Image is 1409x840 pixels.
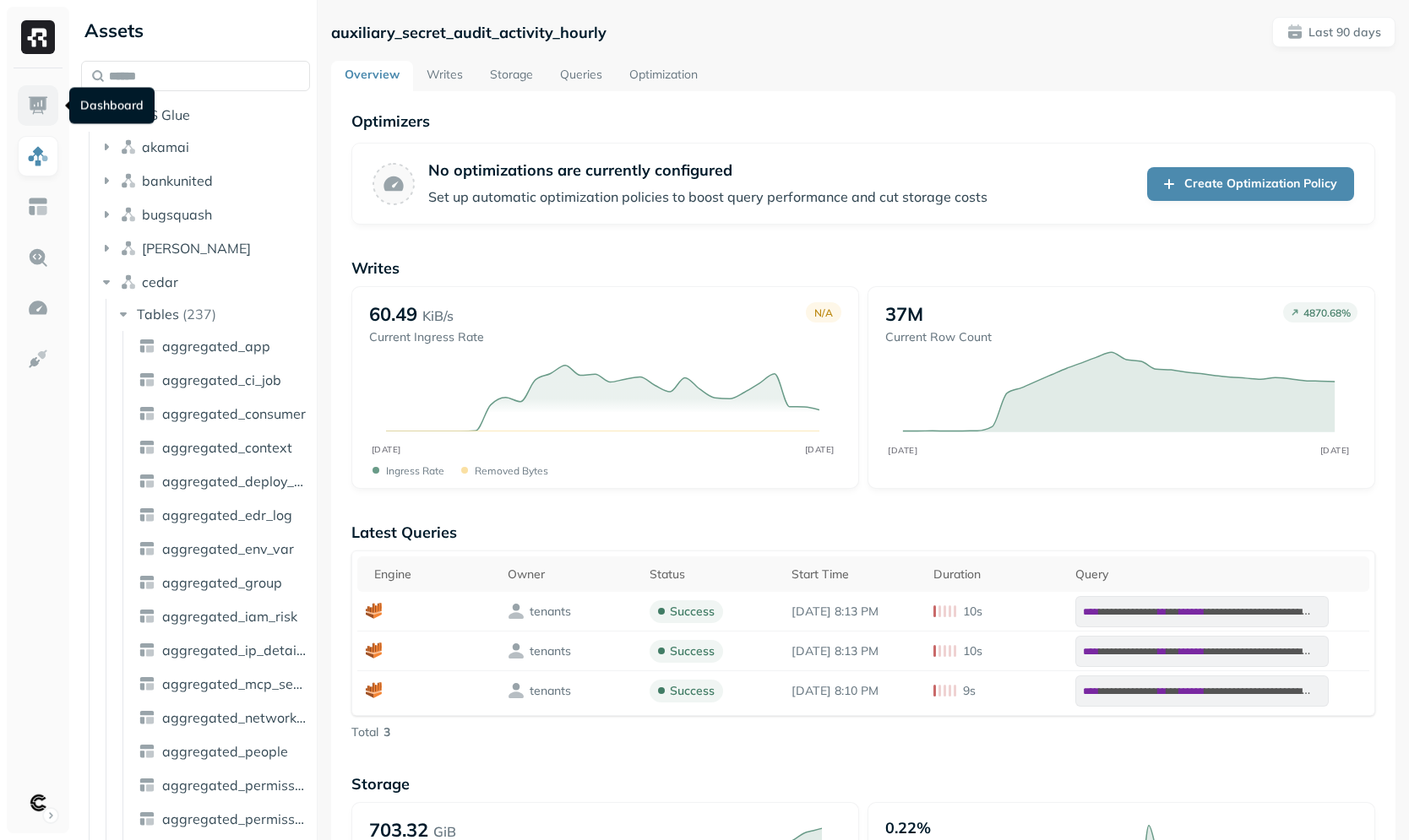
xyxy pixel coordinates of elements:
[162,540,294,557] span: aggregated_env_var
[1272,17,1395,47] button: Last 90 days
[1320,445,1350,455] tspan: [DATE]
[120,138,137,155] img: namespace
[547,61,616,91] a: Queries
[530,643,571,659] p: tenants
[139,574,155,591] img: table
[670,683,715,699] p: success
[814,306,833,319] p: N/A
[888,445,917,455] tspan: [DATE]
[98,235,311,262] button: [PERSON_NAME]
[670,604,715,620] p: success
[132,603,313,630] a: aggregated_iam_risk
[125,106,190,123] span: AWS Glue
[120,274,137,290] img: namespace
[162,371,281,388] span: aggregated_ci_job
[27,196,49,218] img: Asset Explorer
[508,564,633,584] div: Owner
[670,643,715,659] p: success
[98,268,311,295] button: cedar
[476,61,547,91] a: Storage
[139,439,155,456] img: table
[162,507,292,523] span: aggregated_edr_log
[132,637,313,664] a: aggregated_ip_details
[26,791,50,815] img: Clutch
[139,743,155,760] img: table
[162,473,306,490] span: aggregated_deploy_key
[162,574,282,591] span: aggregated_group
[162,709,306,726] span: aggregated_network_policy
[162,338,270,355] span: aggregated_app
[98,167,311,194] button: bankunited
[27,95,49,117] img: Dashboard
[650,564,775,584] div: Status
[933,564,1058,584] div: Duration
[132,670,313,697] a: aggregated_mcp_server
[132,501,313,528] a: aggregated_edr_log
[120,240,137,257] img: namespace
[351,111,1375,131] p: Optimizers
[885,302,923,326] p: 37M
[1303,306,1351,319] p: 4870.68 %
[331,61,413,91] a: Overview
[369,302,417,326] p: 60.49
[792,564,917,584] div: Start Time
[1147,167,1354,201] a: Create Optimization Policy
[142,172,213,189] span: bankunited
[182,306,216,322] p: ( 237 )
[374,564,491,584] div: Engine
[1075,564,1361,584] div: Query
[422,306,454,326] p: KiB/s
[792,643,917,659] p: Sep 26, 2025 8:13 PM
[331,23,607,42] p: auxiliary_secret_audit_activity_hourly
[69,88,155,124] div: Dashboard
[885,329,992,345] p: Current Row Count
[139,507,155,523] img: table
[132,366,313,393] a: aggregated_ci_job
[475,464,548,477] p: Removed bytes
[963,604,982,620] p: 10s
[139,473,155,490] img: table
[369,329,484,345] p: Current Ingress Rate
[963,643,982,659] p: 10s
[530,604,571,620] p: tenants
[132,704,313,731] a: aggregated_network_policy
[139,338,155,355] img: table
[792,683,917,699] p: Sep 26, 2025 8:10 PM
[132,805,313,832] a: aggregated_permission_group
[132,434,313,461] a: aggregated_context
[139,675,155,692] img: table
[137,306,179,322] span: Tables
[139,371,155,388] img: table
[132,333,313,360] a: aggregated_app
[413,61,476,91] a: Writes
[162,743,288,760] span: aggregated_people
[351,774,1375,794] p: Storage
[142,240,251,257] span: [PERSON_NAME]
[132,535,313,562] a: aggregated_env_var
[162,608,297,625] span: aggregated_iam_risk
[139,540,155,557] img: table
[162,675,306,692] span: aggregated_mcp_server
[351,523,1375,542] p: Latest Queries
[139,777,155,794] img: table
[616,61,711,91] a: Optimization
[1308,24,1381,41] p: Last 90 days
[384,724,390,740] p: 3
[27,297,49,319] img: Optimization
[27,247,49,268] img: Query Explorer
[428,187,987,207] p: Set up automatic optimization policies to boost query performance and cut storage costs
[120,172,137,189] img: namespace
[139,709,155,726] img: table
[162,810,306,827] span: aggregated_permission_group
[885,818,931,837] p: 0.22%
[351,724,378,740] p: Total
[428,160,987,180] p: No optimizations are currently configured
[142,138,189,155] span: akamai
[132,772,313,799] a: aggregated_permission
[21,20,55,54] img: Ryft
[351,258,1375,278] p: Writes
[372,444,401,455] tspan: [DATE]
[139,810,155,827] img: table
[132,400,313,427] a: aggregated_consumer
[81,17,310,44] div: Assets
